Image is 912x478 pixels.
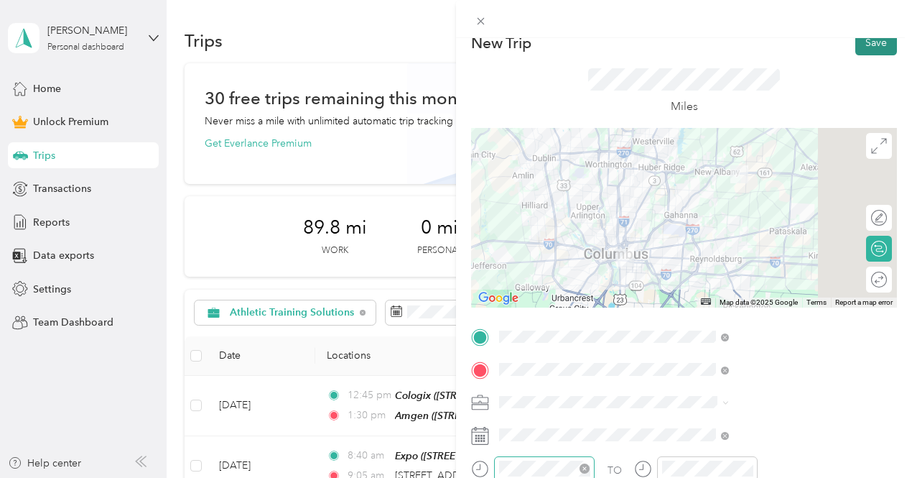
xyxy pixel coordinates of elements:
iframe: Everlance-gr Chat Button Frame [832,397,912,478]
img: Google [475,289,522,308]
p: Miles [671,98,698,116]
button: Save [855,30,897,55]
span: close-circle [580,464,590,474]
a: Terms (opens in new tab) [806,298,827,306]
a: Report a map error [835,298,893,306]
a: Open this area in Google Maps (opens a new window) [475,289,522,308]
div: TO [608,463,622,478]
span: Map data ©2025 Google [720,298,798,306]
button: Keyboard shortcuts [701,298,711,305]
p: New Trip [471,33,531,53]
